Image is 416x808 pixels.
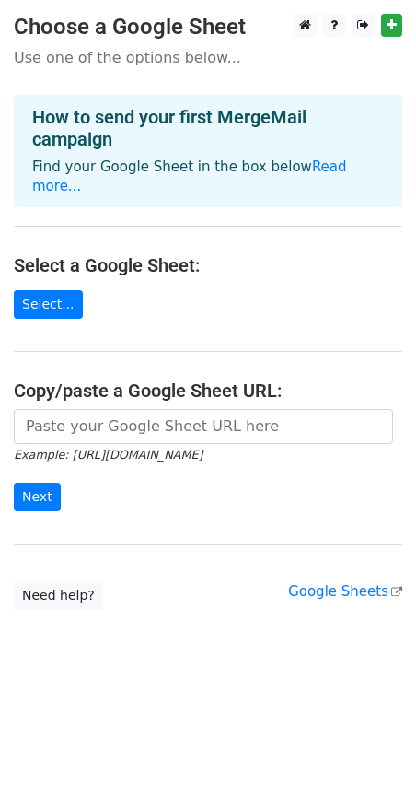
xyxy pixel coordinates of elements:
a: Select... [14,290,83,319]
input: Paste your Google Sheet URL here [14,409,393,444]
p: Find your Google Sheet in the box below [32,158,384,196]
h3: Choose a Google Sheet [14,14,402,41]
h4: Copy/paste a Google Sheet URL: [14,380,402,402]
input: Next [14,483,61,511]
p: Use one of the options below... [14,48,402,67]
a: Google Sheets [288,583,402,600]
a: Need help? [14,581,103,610]
a: Read more... [32,158,347,194]
h4: Select a Google Sheet: [14,254,402,276]
small: Example: [URL][DOMAIN_NAME] [14,448,202,462]
h4: How to send your first MergeMail campaign [32,106,384,150]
